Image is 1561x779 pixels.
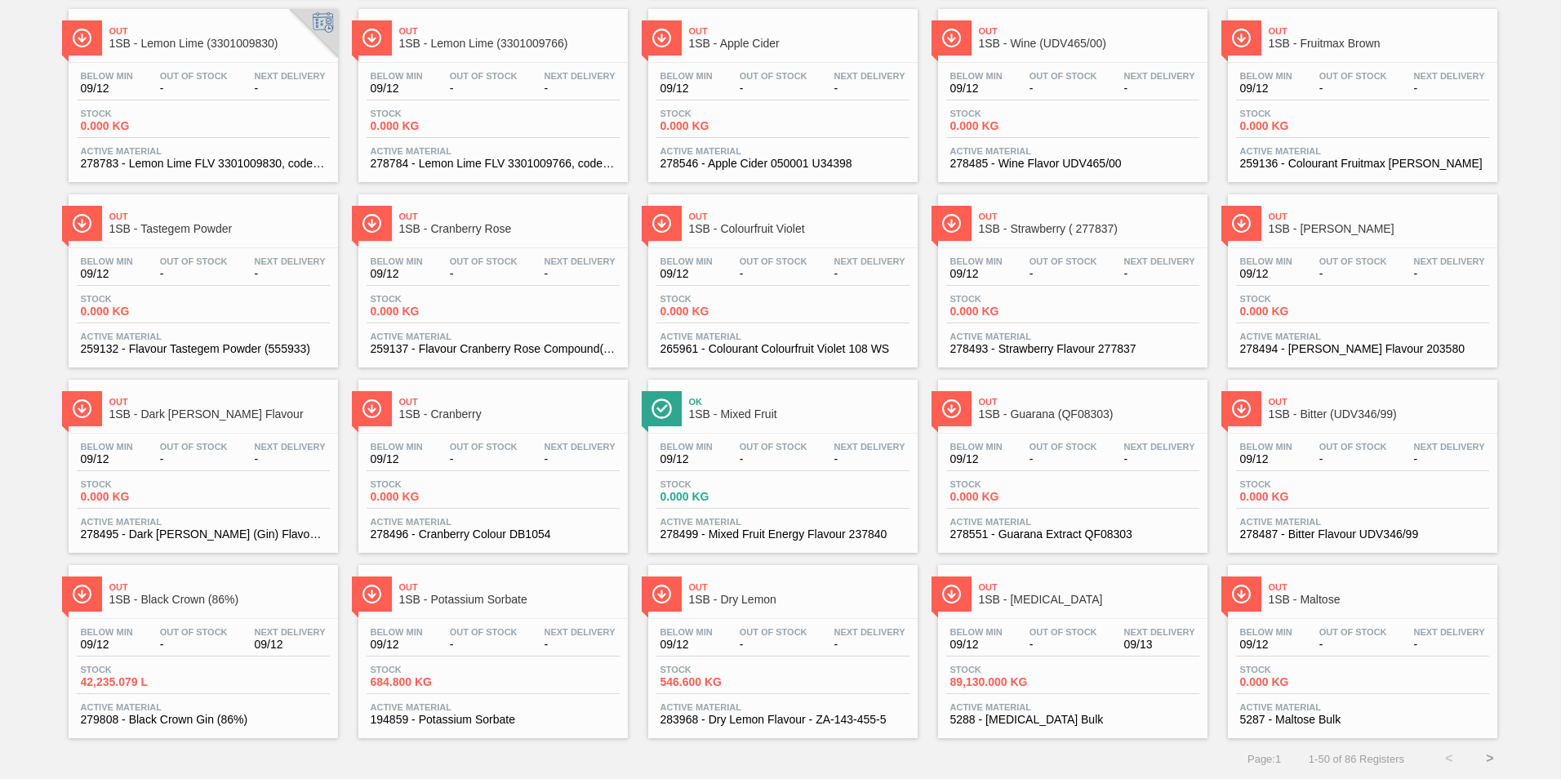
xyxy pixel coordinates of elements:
[660,82,713,95] span: 09/12
[689,211,909,221] span: Out
[1269,38,1489,50] span: 1SB - Fruitmax Brown
[834,71,905,81] span: Next Delivery
[1414,453,1485,465] span: -
[660,442,713,452] span: Below Min
[950,120,1065,132] span: 0.000 KG
[1231,398,1252,419] img: Ícone
[1240,665,1354,674] span: Stock
[950,528,1195,541] span: 278551 - Guarana Extract QF08303
[1319,71,1387,81] span: Out Of Stock
[1240,627,1292,637] span: Below Min
[689,38,909,50] span: 1SB - Apple Cider
[371,268,423,280] span: 09/12
[1240,332,1485,341] span: Active Material
[926,553,1216,738] a: ÍconeOut1SB - [MEDICAL_DATA]Below Min09/12Out Of Stock-Next Delivery09/13Stock89,130.000 KGActive...
[1240,453,1292,465] span: 09/12
[1269,408,1489,421] span: 1SB - Bitter (UDV346/99)
[1124,256,1195,266] span: Next Delivery
[1030,453,1097,465] span: -
[81,158,326,170] span: 278783 - Lemon Lime FLV 3301009830, code100326
[660,528,905,541] span: 278499 - Mixed Fruit Energy Flavour 237840
[81,256,133,266] span: Below Min
[1240,71,1292,81] span: Below Min
[1240,146,1485,156] span: Active Material
[834,627,905,637] span: Next Delivery
[1240,528,1485,541] span: 278487 - Bitter Flavour UDV346/99
[740,639,807,651] span: -
[1124,71,1195,81] span: Next Delivery
[371,158,616,170] span: 278784 - Lemon Lime FLV 3301009766, code QL30628
[950,332,1195,341] span: Active Material
[950,714,1195,726] span: 5288 - Dextrose Bulk
[1030,82,1097,95] span: -
[660,627,713,637] span: Below Min
[950,305,1065,318] span: 0.000 KG
[1240,120,1354,132] span: 0.000 KG
[740,627,807,637] span: Out Of Stock
[371,71,423,81] span: Below Min
[371,146,616,156] span: Active Material
[979,594,1199,606] span: 1SB - Dextrose
[950,517,1195,527] span: Active Material
[545,268,616,280] span: -
[371,528,616,541] span: 278496 - Cranberry Colour DB1054
[950,627,1003,637] span: Below Min
[545,71,616,81] span: Next Delivery
[450,453,518,465] span: -
[81,528,326,541] span: 278495 - Dark Berry (Gin) Flavour 793677
[950,71,1003,81] span: Below Min
[1030,71,1097,81] span: Out Of Stock
[81,82,133,95] span: 09/12
[255,82,326,95] span: -
[660,639,713,651] span: 09/12
[941,28,962,48] img: Ícone
[1124,442,1195,452] span: Next Delivery
[160,442,228,452] span: Out Of Stock
[950,343,1195,355] span: 278493 - Strawberry Flavour 277837
[109,582,330,592] span: Out
[371,305,485,318] span: 0.000 KG
[950,268,1003,280] span: 09/12
[1269,26,1489,36] span: Out
[450,639,518,651] span: -
[950,109,1065,118] span: Stock
[1240,479,1354,489] span: Stock
[689,26,909,36] span: Out
[81,109,195,118] span: Stock
[660,71,713,81] span: Below Min
[255,442,326,452] span: Next Delivery
[160,71,228,81] span: Out Of Stock
[371,676,485,688] span: 684.800 KG
[950,639,1003,651] span: 09/12
[660,120,775,132] span: 0.000 KG
[160,453,228,465] span: -
[950,442,1003,452] span: Below Min
[979,223,1199,235] span: 1SB - Strawberry ( 277837)
[1240,158,1485,170] span: 259136 - Colourant Fruitmax Brown WS
[545,256,616,266] span: Next Delivery
[450,268,518,280] span: -
[1269,594,1489,606] span: 1SB - Maltose
[450,627,518,637] span: Out Of Stock
[1269,211,1489,221] span: Out
[81,442,133,452] span: Below Min
[979,582,1199,592] span: Out
[81,702,326,712] span: Active Material
[450,442,518,452] span: Out Of Stock
[450,256,518,266] span: Out Of Stock
[740,71,807,81] span: Out Of Stock
[81,332,326,341] span: Active Material
[1030,268,1097,280] span: -
[371,120,485,132] span: 0.000 KG
[652,398,672,419] img: Ícone
[109,594,330,606] span: 1SB - Black Crown (86%)
[160,268,228,280] span: -
[371,491,485,503] span: 0.000 KG
[652,584,672,604] img: Ícone
[362,213,382,234] img: Ícone
[81,491,195,503] span: 0.000 KG
[56,367,346,553] a: ÍconeOut1SB - Dark [PERSON_NAME] FlavourBelow Min09/12Out Of Stock-Next Delivery-Stock0.000 KGAct...
[1414,627,1485,637] span: Next Delivery
[1414,268,1485,280] span: -
[1216,367,1505,553] a: ÍconeOut1SB - Bitter (UDV346/99)Below Min09/12Out Of Stock-Next Delivery-Stock0.000 KGActive Mate...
